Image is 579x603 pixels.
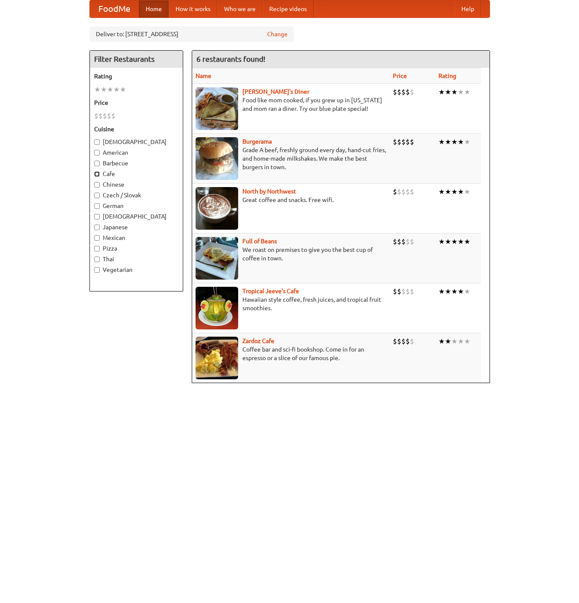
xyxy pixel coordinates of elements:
[262,0,314,17] a: Recipe videos
[445,137,451,147] li: ★
[94,170,179,178] label: Cafe
[94,214,100,219] input: [DEMOGRAPHIC_DATA]
[94,203,100,209] input: German
[94,234,179,242] label: Mexican
[111,111,115,121] li: $
[397,187,401,196] li: $
[438,337,445,346] li: ★
[438,187,445,196] li: ★
[196,237,238,280] img: beans.jpg
[397,337,401,346] li: $
[196,55,265,63] ng-pluralize: 6 restaurants found!
[196,337,238,379] img: zardoz.jpg
[242,138,272,145] a: Burgerama
[94,85,101,94] li: ★
[401,287,406,296] li: $
[401,237,406,246] li: $
[242,88,309,95] a: [PERSON_NAME]'s Diner
[94,180,179,189] label: Chinese
[242,188,296,195] a: North by Northwest
[94,244,179,253] label: Pizza
[217,0,262,17] a: Who we are
[196,196,386,204] p: Great coffee and snacks. Free wifi.
[410,87,414,97] li: $
[464,87,470,97] li: ★
[393,72,407,79] a: Price
[451,237,458,246] li: ★
[107,111,111,121] li: $
[94,111,98,121] li: $
[393,87,397,97] li: $
[94,138,179,146] label: [DEMOGRAPHIC_DATA]
[445,287,451,296] li: ★
[196,146,386,171] p: Grade A beef, freshly ground every day, hand-cut fries, and home-made milkshakes. We make the bes...
[451,337,458,346] li: ★
[94,255,179,263] label: Thai
[94,246,100,251] input: Pizza
[464,137,470,147] li: ★
[451,87,458,97] li: ★
[107,85,113,94] li: ★
[94,212,179,221] label: [DEMOGRAPHIC_DATA]
[406,137,410,147] li: $
[397,87,401,97] li: $
[458,337,464,346] li: ★
[139,0,169,17] a: Home
[401,337,406,346] li: $
[438,87,445,97] li: ★
[267,30,288,38] a: Change
[393,237,397,246] li: $
[393,337,397,346] li: $
[196,287,238,329] img: jeeves.jpg
[94,150,100,156] input: American
[94,98,179,107] h5: Price
[94,235,100,241] input: Mexican
[393,137,397,147] li: $
[458,287,464,296] li: ★
[242,238,277,245] a: Full of Beans
[94,125,179,133] h5: Cuisine
[196,187,238,230] img: north.jpg
[438,237,445,246] li: ★
[120,85,126,94] li: ★
[94,159,179,167] label: Barbecue
[445,87,451,97] li: ★
[410,187,414,196] li: $
[196,137,238,180] img: burgerama.jpg
[94,148,179,157] label: American
[94,72,179,81] h5: Rating
[458,237,464,246] li: ★
[451,287,458,296] li: ★
[397,237,401,246] li: $
[393,287,397,296] li: $
[458,87,464,97] li: ★
[196,295,386,312] p: Hawaiian style coffee, fresh juices, and tropical fruit smoothies.
[196,72,211,79] a: Name
[464,337,470,346] li: ★
[94,267,100,273] input: Vegetarian
[397,137,401,147] li: $
[445,187,451,196] li: ★
[242,338,274,344] a: Zardoz Cafe
[94,265,179,274] label: Vegetarian
[401,87,406,97] li: $
[451,137,458,147] li: ★
[94,257,100,262] input: Thai
[410,137,414,147] li: $
[94,223,179,231] label: Japanese
[445,337,451,346] li: ★
[445,237,451,246] li: ★
[89,26,294,42] div: Deliver to: [STREET_ADDRESS]
[397,287,401,296] li: $
[169,0,217,17] a: How it works
[94,202,179,210] label: German
[94,182,100,188] input: Chinese
[393,187,397,196] li: $
[101,85,107,94] li: ★
[438,137,445,147] li: ★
